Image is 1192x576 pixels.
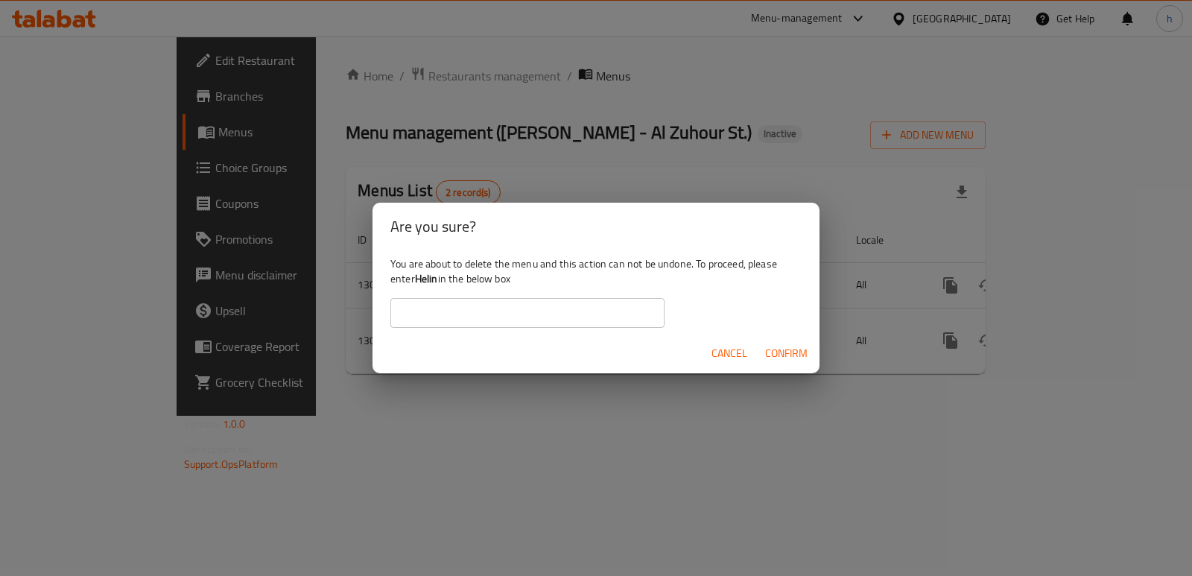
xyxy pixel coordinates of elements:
b: Helin [415,269,438,288]
span: Confirm [765,344,808,363]
button: Confirm [759,340,814,367]
button: Cancel [706,340,753,367]
div: You are about to delete the menu and this action can not be undone. To proceed, please enter in t... [372,250,819,334]
span: Cancel [711,344,747,363]
h2: Are you sure? [390,215,802,238]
